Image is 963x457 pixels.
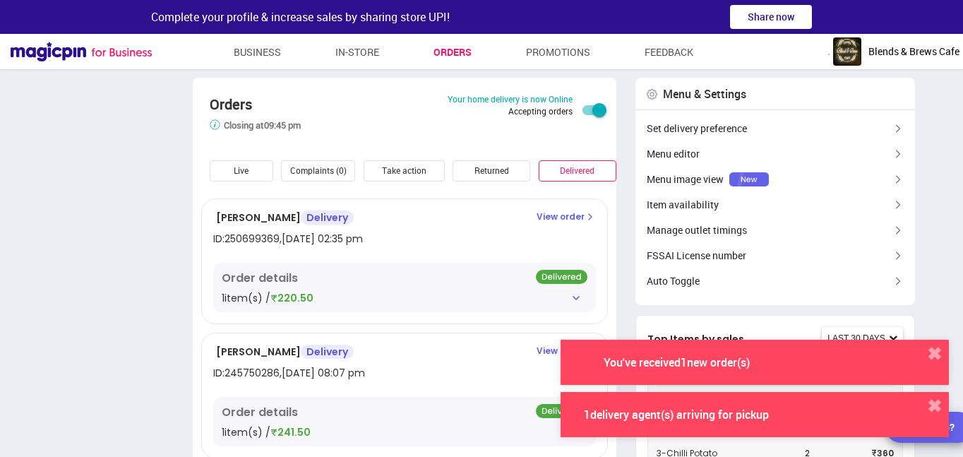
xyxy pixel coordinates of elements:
div: Your home delivery is now Online [448,93,573,105]
div: ID: 250699369 , [DATE] 02:35 pm [213,232,363,246]
p: View order [537,210,596,223]
a: Closing at 09:45 pm [224,119,301,132]
span: Menu image view [647,172,724,186]
span: [PERSON_NAME] [216,210,301,225]
span: [PERSON_NAME] [216,345,301,359]
button: close [920,392,949,420]
div: Take action [364,160,445,182]
a: Promotions [526,40,590,65]
img: OIuCMVwwuKl4D3yIiIiIiIiIiIvLtA0e7Wy6Q6QpzAAAAAElFTkSuQmCC [570,292,582,304]
img: brown-left-arrow.fb4dc0c6.svg [892,249,904,263]
span: ₹241.50 [270,425,311,439]
img: brown-left-arrow.fb4dc0c6.svg [892,121,904,136]
span: Delivery [301,345,354,359]
a: Feedback [645,40,693,65]
span: Share now [748,10,794,23]
img: info [210,119,220,130]
div: Menu editor [635,141,915,167]
p: Order details [222,404,298,421]
img: brown-left-arrow.fb4dc0c6.svg [892,147,904,161]
div: You've received 1 new order(s) [549,355,804,369]
button: Share now [730,5,812,29]
span: Complete your profile & increase sales by sharing store UPI! [151,9,450,25]
button: last 30 days [822,327,903,350]
div: ID: 245750286 , [DATE] 08:07 pm [213,366,365,380]
span: 1 item(s) / [222,291,270,305]
div: Auto Toggle [635,268,915,294]
div: Menu & Settings [663,86,746,102]
p: Order details [222,270,298,287]
span: ₹220.50 [270,291,313,305]
img: OIuCMVwwuKl4D3yIiIiIiIiIiIvLtA0e7Wy6Q6QpzAAAAAElFTkSuQmCC [570,427,582,438]
img: brown-left-arrow.fb4dc0c6.svg [892,274,904,288]
div: 1 delivery agent(s) arriving for pickup [549,408,804,422]
img: YflcK9-LCSVd7asiAMa6OG5Soj5G5oEY0VBTal2rwWujBQGMsMz-DBXfVvVxTP2yk3H6lAgU7BDdntlYDw6IrSbiFq3a0-_NW... [729,172,770,186]
div: FSSAI License number [635,243,915,268]
span: Blends & Brews Cafe [868,44,959,59]
a: In-store [335,40,379,65]
div: Orders [210,95,385,115]
div: Item availability [635,192,915,218]
p: Top Items by sales [647,332,816,346]
button: close [920,340,949,368]
div: Set delivery preference [635,116,915,141]
img: brown-left-arrow.fb4dc0c6.svg [892,198,904,212]
div: Complaints (0) [281,160,355,182]
img: brown-left-arrow.fb4dc0c6.svg [892,223,904,237]
span: 1 item(s) / [222,425,270,439]
a: Orders [433,40,472,65]
div: Returned [453,160,530,182]
div: Accepting orders [448,105,573,117]
img: logo [833,37,861,66]
p: View order [537,345,596,357]
span: Delivery [301,210,354,225]
div: Live [210,160,273,182]
div: Delivered [539,160,616,182]
img: brown-left-arrow.fb4dc0c6.svg [892,172,904,186]
a: Business [234,40,281,65]
div: Manage outlet timings [635,218,915,243]
img: home-delivery-settings-gear-icon.8147a7ec.svg [647,89,657,100]
img: Magicpin [11,42,152,61]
